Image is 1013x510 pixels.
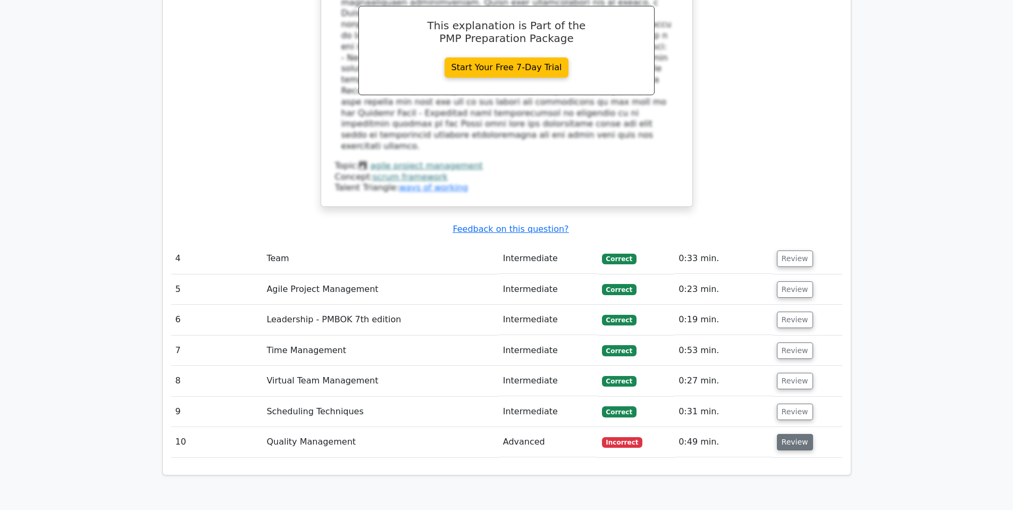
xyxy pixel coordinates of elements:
[453,224,568,234] a: Feedback on this question?
[674,397,772,427] td: 0:31 min.
[171,427,263,457] td: 10
[499,274,598,305] td: Intermediate
[370,161,483,171] a: agile project management
[262,336,498,366] td: Time Management
[262,397,498,427] td: Scheduling Techniques
[674,366,772,396] td: 0:27 min.
[171,336,263,366] td: 7
[674,305,772,335] td: 0:19 min.
[777,342,813,359] button: Review
[777,250,813,267] button: Review
[602,437,643,448] span: Incorrect
[499,305,598,335] td: Intermediate
[335,161,679,172] div: Topic:
[335,161,679,194] div: Talent Triangle:
[499,366,598,396] td: Intermediate
[373,172,448,182] a: scrum framework
[262,427,498,457] td: Quality Management
[499,244,598,274] td: Intermediate
[602,345,637,356] span: Correct
[171,305,263,335] td: 6
[602,376,637,387] span: Correct
[499,427,598,457] td: Advanced
[499,336,598,366] td: Intermediate
[602,406,637,417] span: Correct
[262,244,498,274] td: Team
[499,397,598,427] td: Intermediate
[602,284,637,295] span: Correct
[777,434,813,450] button: Review
[399,182,468,193] a: ways of working
[777,373,813,389] button: Review
[777,404,813,420] button: Review
[335,172,679,183] div: Concept:
[777,281,813,298] button: Review
[171,397,263,427] td: 9
[602,315,637,325] span: Correct
[674,427,772,457] td: 0:49 min.
[777,312,813,328] button: Review
[171,274,263,305] td: 5
[262,305,498,335] td: Leadership - PMBOK 7th edition
[171,366,263,396] td: 8
[171,244,263,274] td: 4
[262,274,498,305] td: Agile Project Management
[674,244,772,274] td: 0:33 min.
[674,336,772,366] td: 0:53 min.
[445,57,569,78] a: Start Your Free 7-Day Trial
[262,366,498,396] td: Virtual Team Management
[674,274,772,305] td: 0:23 min.
[602,254,637,264] span: Correct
